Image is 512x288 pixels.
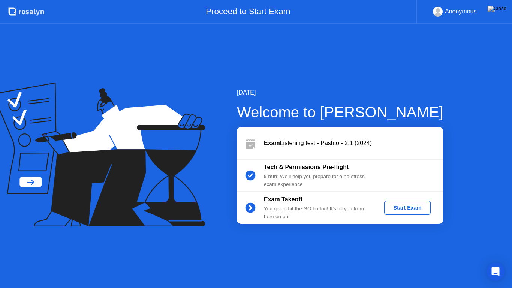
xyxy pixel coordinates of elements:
button: Start Exam [384,201,430,215]
b: Exam [264,140,280,146]
div: : We’ll help you prepare for a no-stress exam experience [264,173,372,188]
b: 5 min [264,174,277,179]
div: Anonymous [445,7,477,16]
div: [DATE] [237,88,443,97]
div: Welcome to [PERSON_NAME] [237,101,443,123]
div: Listening test - Pashto - 2.1 (2024) [264,139,443,148]
b: Tech & Permissions Pre-flight [264,164,349,170]
div: You get to hit the GO button! It’s all you from here on out [264,205,372,220]
div: Start Exam [387,205,427,211]
img: Close [488,6,506,12]
b: Exam Takeoff [264,196,302,202]
div: Open Intercom Messenger [487,262,505,280]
